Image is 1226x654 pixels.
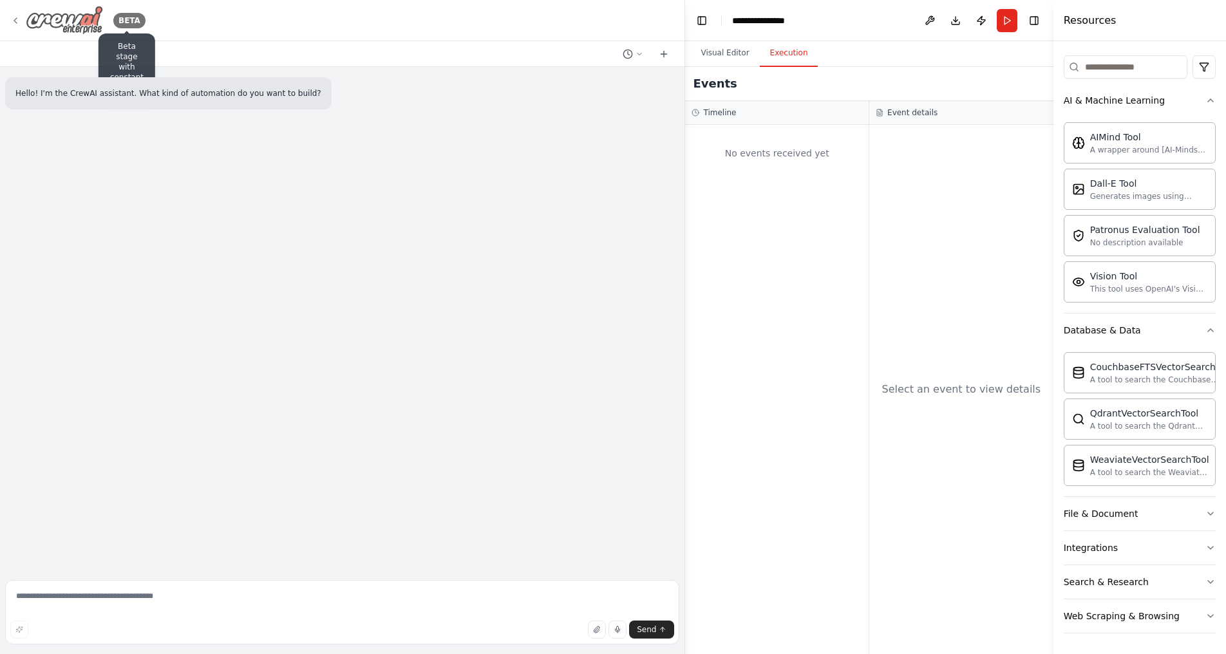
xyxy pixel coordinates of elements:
div: Patronus Evaluation Tool [1090,223,1200,236]
h4: Resources [1064,13,1117,28]
div: A wrapper around [AI-Minds]([URL][DOMAIN_NAME]). Useful for when you need answers to questions fr... [1090,145,1207,155]
button: Search & Research [1064,565,1216,599]
img: QdrantVectorSearchTool [1072,413,1085,425]
img: WeaviateVectorSearchTool [1072,459,1085,472]
button: Upload files [588,621,606,639]
button: Click to speak your automation idea [608,621,627,639]
button: Send [629,621,674,639]
div: Vision Tool [1090,270,1207,283]
div: Integrations [1064,541,1118,554]
img: VisionTool [1072,276,1085,288]
button: Switch to previous chat [618,46,648,62]
div: A tool to search the Qdrant database for relevant information on internal documents. [1090,421,1207,431]
p: Hello! I'm the CrewAI assistant. What kind of automation do you want to build? [15,88,321,99]
img: PatronusEvalTool [1072,229,1085,242]
span: Send [637,624,656,635]
img: Logo [26,6,103,35]
h2: Events [693,75,737,93]
button: Improve this prompt [10,621,28,639]
nav: breadcrumb [732,14,794,27]
div: Generates images using OpenAI's Dall-E model. [1090,191,1207,201]
div: WeaviateVectorSearchTool [1090,453,1209,466]
div: No events received yet [692,131,862,175]
div: QdrantVectorSearchTool [1090,407,1207,420]
img: AIMindTool [1072,136,1085,149]
button: Web Scraping & Browsing [1064,599,1216,633]
div: This tool uses OpenAI's Vision API to describe the contents of an image. [1090,284,1207,294]
div: Search & Research [1064,575,1149,588]
div: BETA [113,13,146,28]
button: File & Document [1064,497,1216,530]
button: Start a new chat [654,46,674,62]
div: AI & Machine Learning [1064,117,1216,313]
div: AIMind Tool [1090,131,1207,144]
h3: Timeline [703,107,736,118]
div: Web Scraping & Browsing [1064,610,1180,622]
img: CouchbaseFTSVectorSearchTool [1072,366,1085,379]
div: Beta stage with constant upgrades [109,41,145,93]
div: Tools [1064,50,1216,644]
div: Database & Data [1064,324,1141,337]
div: A tool to search the Weaviate database for relevant information on internal documents. [1090,467,1209,478]
button: Integrations [1064,531,1216,565]
div: Database & Data [1064,347,1216,496]
h3: Event details [887,107,938,118]
img: DallETool [1072,183,1085,196]
div: No description available [1090,238,1200,248]
button: AI & Machine Learning [1064,84,1216,117]
div: AI & Machine Learning [1064,94,1165,107]
button: Database & Data [1064,313,1216,347]
button: Hide left sidebar [693,12,711,30]
button: Visual Editor [690,40,759,67]
button: Execution [760,40,818,67]
div: Dall-E Tool [1090,177,1207,190]
button: Hide right sidebar [1025,12,1043,30]
div: Select an event to view details [882,382,1041,397]
div: File & Document [1064,507,1138,520]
